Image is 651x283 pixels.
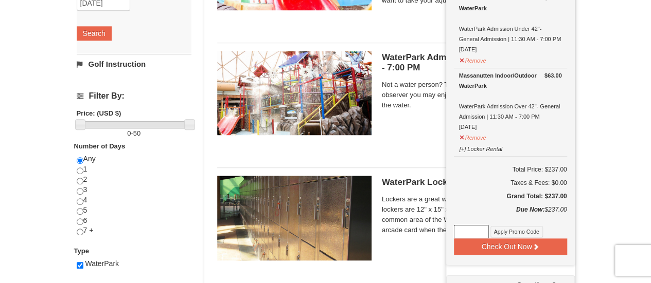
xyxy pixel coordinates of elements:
[77,128,191,139] label: -
[217,176,372,260] img: 6619917-1005-d92ad057.png
[516,206,544,213] strong: Due Now:
[77,54,191,73] a: Golf Instruction
[74,247,89,255] strong: Type
[459,141,503,154] button: [+] Locker Rental
[74,142,126,150] strong: Number of Days
[77,91,191,101] h4: Filter By:
[382,177,562,187] h5: WaterPark Locker Rental
[382,80,562,110] span: Not a water person? Then this ticket is just for you. As an observer you may enjoy the WaterPark ...
[454,238,567,255] button: Check Out Now
[459,70,562,132] div: WaterPark Admission Over 42"- General Admission | 11:30 AM - 7:00 PM [DATE]
[459,70,562,91] div: Massanutten Indoor/Outdoor WaterPark
[454,204,567,225] div: $237.00
[459,53,487,66] button: Remove
[459,130,487,143] button: Remove
[85,259,119,268] span: WaterPark
[77,109,121,117] strong: Price: (USD $)
[490,226,543,237] button: Apply Promo Code
[454,164,567,175] h6: Total Price: $237.00
[77,154,191,246] div: Any 1 2 3 4 5 6 7 +
[382,194,562,235] span: Lockers are a great way to keep your valuables safe. The lockers are 12" x 15" x 18" in size and ...
[127,129,131,137] span: 0
[217,51,372,135] img: 6619917-1522-bd7b88d9.jpg
[544,70,562,81] strong: $63.00
[454,191,567,201] h5: Grand Total: $237.00
[133,129,140,137] span: 50
[382,52,562,73] h5: WaterPark Admission- Observer | 11:30 AM - 7:00 PM
[454,178,567,188] div: Taxes & Fees: $0.00
[77,26,112,41] button: Search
